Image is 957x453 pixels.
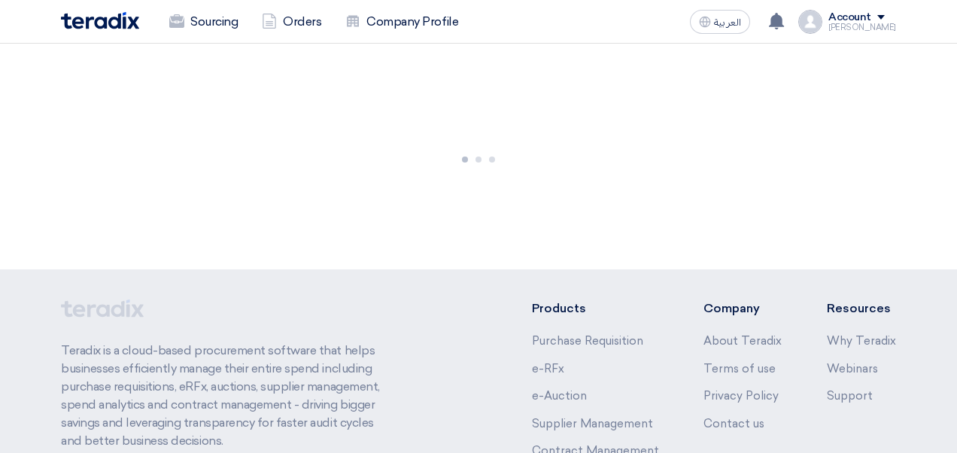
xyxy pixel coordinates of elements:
[703,389,779,403] a: Privacy Policy
[703,417,764,430] a: Contact us
[250,5,333,38] a: Orders
[532,334,643,348] a: Purchase Requisition
[827,362,878,375] a: Webinars
[828,11,871,24] div: Account
[703,362,776,375] a: Terms of use
[157,5,250,38] a: Sourcing
[690,10,750,34] button: العربية
[333,5,470,38] a: Company Profile
[827,389,873,403] a: Support
[703,334,782,348] a: About Teradix
[532,299,659,318] li: Products
[532,417,653,430] a: Supplier Management
[827,299,896,318] li: Resources
[532,389,587,403] a: e-Auction
[61,342,395,450] p: Teradix is a cloud-based procurement software that helps businesses efficiently manage their enti...
[828,23,896,32] div: [PERSON_NAME]
[532,362,564,375] a: e-RFx
[61,12,139,29] img: Teradix logo
[703,299,782,318] li: Company
[827,334,896,348] a: Why Teradix
[798,10,822,34] img: profile_test.png
[714,17,741,28] span: العربية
